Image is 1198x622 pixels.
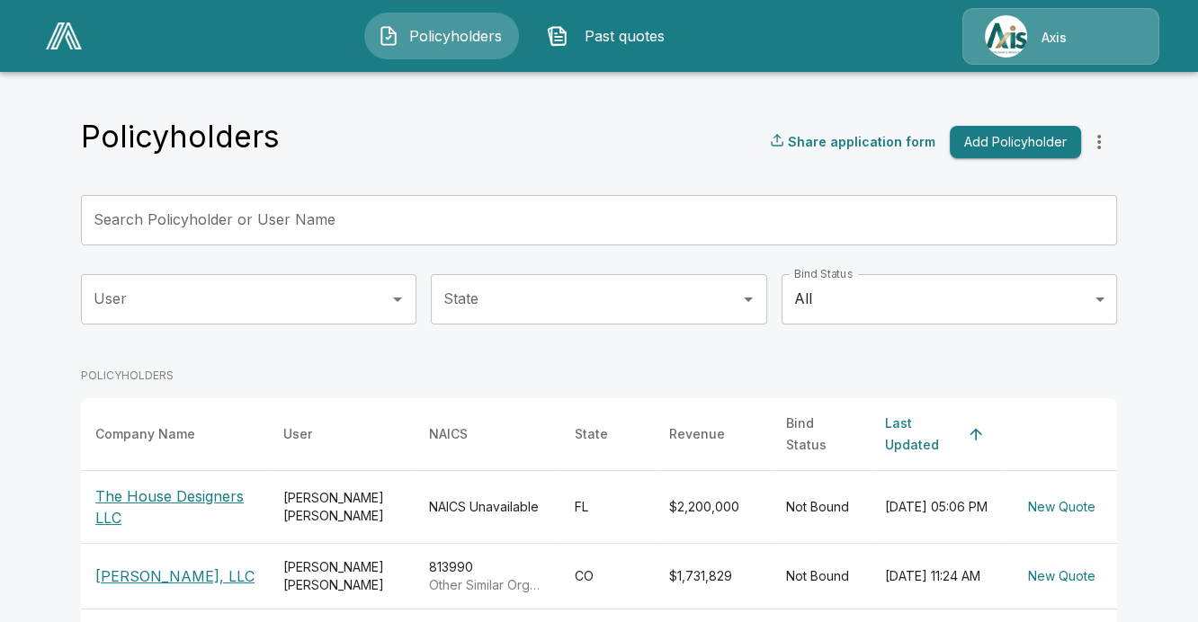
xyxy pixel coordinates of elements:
[283,423,312,445] div: User
[788,132,935,151] p: Share application form
[655,543,772,609] td: $1,731,829
[385,287,410,312] button: Open
[283,489,400,525] div: [PERSON_NAME] [PERSON_NAME]
[871,543,1006,609] td: [DATE] 11:24 AM
[283,558,400,594] div: [PERSON_NAME] [PERSON_NAME]
[429,558,546,594] div: 813990
[46,22,82,49] img: AA Logo
[772,398,871,471] th: Bind Status
[1021,560,1103,593] button: New Quote
[1081,124,1117,160] button: more
[772,470,871,543] td: Not Bound
[81,118,280,155] h4: Policyholders
[871,470,1006,543] td: [DATE] 05:06 PM
[415,470,560,543] td: NAICS Unavailable
[782,274,1117,324] div: All
[95,423,195,445] div: Company Name
[547,25,568,47] img: Past quotes Icon
[364,13,519,59] button: Policyholders IconPolicyholders
[885,413,960,456] div: Last Updated
[560,543,655,609] td: CO
[576,25,675,47] span: Past quotes
[736,287,761,312] button: Open
[655,470,772,543] td: $2,200,000
[378,25,399,47] img: Policyholders Icon
[669,423,725,445] div: Revenue
[95,565,255,587] p: [PERSON_NAME], LLC
[429,423,468,445] div: NAICS
[95,485,255,529] p: The House Designers LLC
[575,423,608,445] div: State
[560,470,655,543] td: FL
[81,368,1117,384] p: POLICYHOLDERS
[772,543,871,609] td: Not Bound
[950,126,1081,159] button: Add Policyholder
[407,25,505,47] span: Policyholders
[943,126,1081,159] a: Add Policyholder
[1021,491,1103,524] button: New Quote
[533,13,688,59] button: Past quotes IconPast quotes
[429,576,546,594] p: Other Similar Organizations (except Business, Professional, Labor, and Political Organizations)
[794,266,853,281] label: Bind Status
